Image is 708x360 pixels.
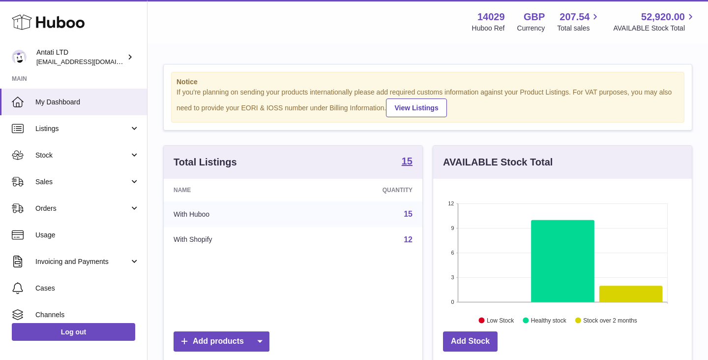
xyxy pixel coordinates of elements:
[402,156,413,168] a: 15
[613,10,696,33] a: 52,920.00 AVAILABLE Stock Total
[12,323,135,341] a: Log out
[35,204,129,213] span: Orders
[477,10,505,24] strong: 14029
[517,24,545,33] div: Currency
[404,210,413,218] a: 15
[641,10,685,24] span: 52,920.00
[35,98,140,107] span: My Dashboard
[557,24,601,33] span: Total sales
[448,200,454,206] text: 12
[443,156,553,169] h3: AVAILABLE Stock Total
[177,88,679,117] div: If you're planning on sending your products internationally please add required customs informati...
[386,98,446,117] a: View Listings
[36,58,145,65] span: [EMAIL_ADDRESS][DOMAIN_NAME]
[531,317,567,324] text: Healthy stock
[451,274,454,280] text: 3
[35,284,140,293] span: Cases
[164,201,303,227] td: With Huboo
[35,257,129,266] span: Invoicing and Payments
[472,24,505,33] div: Huboo Ref
[35,230,140,240] span: Usage
[36,48,125,66] div: Antati LTD
[613,24,696,33] span: AVAILABLE Stock Total
[35,177,129,187] span: Sales
[35,310,140,320] span: Channels
[177,77,679,87] strong: Notice
[164,179,303,201] th: Name
[451,299,454,305] text: 0
[12,50,27,65] img: toufic@antatiskin.com
[404,235,413,244] a: 12
[402,156,413,166] strong: 15
[303,179,422,201] th: Quantity
[451,250,454,256] text: 6
[583,317,637,324] text: Stock over 2 months
[35,124,129,133] span: Listings
[35,151,129,160] span: Stock
[560,10,590,24] span: 207.54
[174,156,237,169] h3: Total Listings
[174,331,269,352] a: Add products
[487,317,514,324] text: Low Stock
[451,225,454,231] text: 9
[164,227,303,253] td: With Shopify
[524,10,545,24] strong: GBP
[443,331,498,352] a: Add Stock
[557,10,601,33] a: 207.54 Total sales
